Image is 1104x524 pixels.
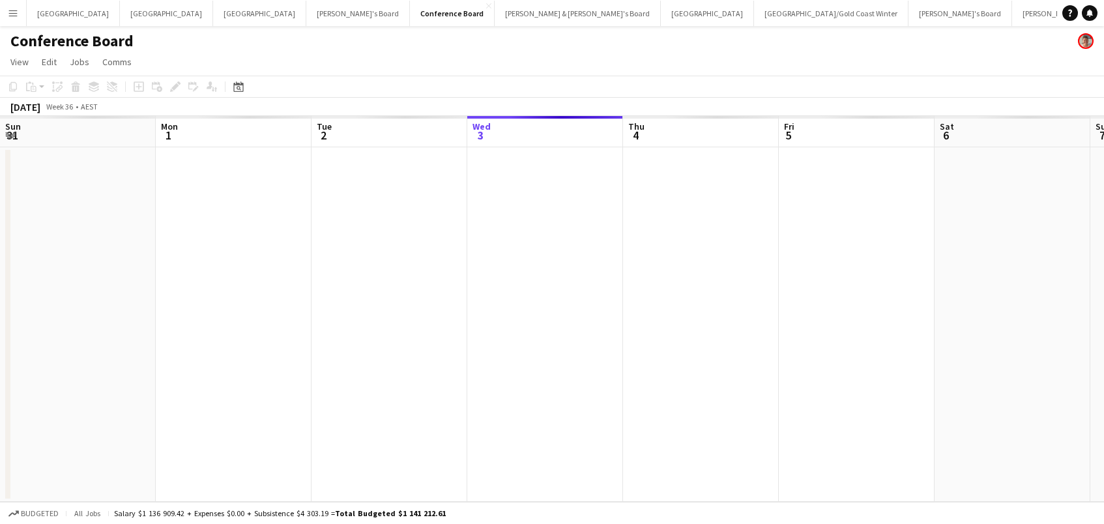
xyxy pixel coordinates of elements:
[908,1,1012,26] button: [PERSON_NAME]'s Board
[10,56,29,68] span: View
[1078,33,1094,49] app-user-avatar: Victoria Hunt
[306,1,410,26] button: [PERSON_NAME]'s Board
[335,508,446,518] span: Total Budgeted $1 141 212.61
[42,56,57,68] span: Edit
[5,121,21,132] span: Sun
[81,102,98,111] div: AEST
[754,1,908,26] button: [GEOGRAPHIC_DATA]/Gold Coast Winter
[213,1,306,26] button: [GEOGRAPHIC_DATA]
[3,128,21,143] span: 31
[5,53,34,70] a: View
[102,56,132,68] span: Comms
[120,1,213,26] button: [GEOGRAPHIC_DATA]
[626,128,645,143] span: 4
[10,100,40,113] div: [DATE]
[159,128,178,143] span: 1
[7,506,61,521] button: Budgeted
[70,56,89,68] span: Jobs
[410,1,495,26] button: Conference Board
[472,121,491,132] span: Wed
[161,121,178,132] span: Mon
[43,102,76,111] span: Week 36
[65,53,94,70] a: Jobs
[97,53,137,70] a: Comms
[315,128,332,143] span: 2
[938,128,954,143] span: 6
[784,121,794,132] span: Fri
[495,1,661,26] button: [PERSON_NAME] & [PERSON_NAME]'s Board
[21,509,59,518] span: Budgeted
[782,128,794,143] span: 5
[317,121,332,132] span: Tue
[940,121,954,132] span: Sat
[36,53,62,70] a: Edit
[10,31,134,51] h1: Conference Board
[27,1,120,26] button: [GEOGRAPHIC_DATA]
[72,508,103,518] span: All jobs
[114,508,446,518] div: Salary $1 136 909.42 + Expenses $0.00 + Subsistence $4 303.19 =
[471,128,491,143] span: 3
[661,1,754,26] button: [GEOGRAPHIC_DATA]
[628,121,645,132] span: Thu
